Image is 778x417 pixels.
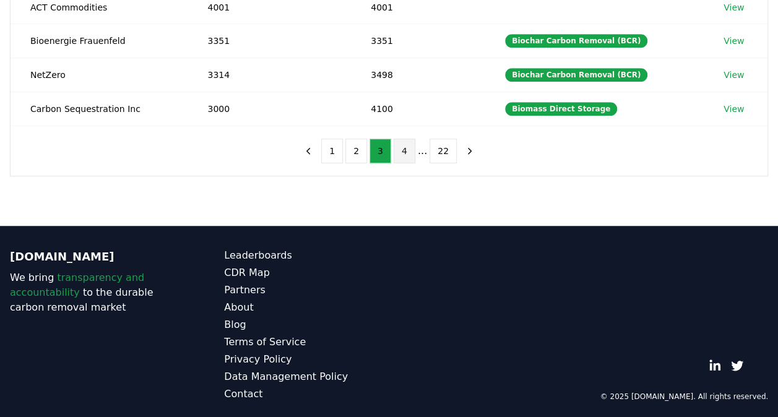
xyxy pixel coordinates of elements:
td: 4100 [351,92,485,126]
a: Blog [224,317,389,332]
button: 4 [394,139,415,163]
p: [DOMAIN_NAME] [10,248,175,265]
td: 3351 [188,24,351,58]
a: CDR Map [224,265,389,280]
button: 2 [345,139,367,163]
a: Privacy Policy [224,352,389,367]
button: 22 [430,139,457,163]
a: LinkedIn [709,359,721,372]
a: View [724,103,744,115]
button: 1 [321,139,343,163]
td: 3314 [188,58,351,92]
button: previous page [298,139,319,163]
a: Terms of Service [224,335,389,350]
a: Data Management Policy [224,369,389,384]
button: next page [459,139,480,163]
li: ... [418,144,427,158]
td: 3351 [351,24,485,58]
a: View [724,69,744,81]
a: Twitter [731,359,743,372]
button: 3 [370,139,391,163]
td: Bioenergie Frauenfeld [11,24,188,58]
td: NetZero [11,58,188,92]
div: Biochar Carbon Removal (BCR) [505,68,647,82]
a: Partners [224,283,389,298]
a: Leaderboards [224,248,389,263]
td: 3498 [351,58,485,92]
a: View [724,35,744,47]
span: transparency and accountability [10,272,144,298]
td: Carbon Sequestration Inc [11,92,188,126]
a: View [724,1,744,14]
p: We bring to the durable carbon removal market [10,270,175,315]
div: Biomass Direct Storage [505,102,617,116]
a: Contact [224,387,389,402]
div: Biochar Carbon Removal (BCR) [505,34,647,48]
a: About [224,300,389,315]
p: © 2025 [DOMAIN_NAME]. All rights reserved. [600,392,768,402]
td: 3000 [188,92,351,126]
